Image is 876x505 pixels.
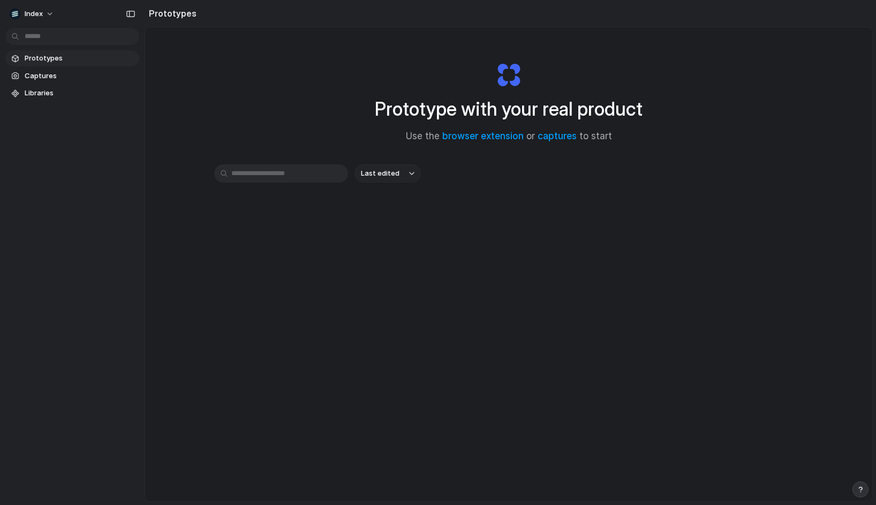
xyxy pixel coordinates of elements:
a: Prototypes [5,50,139,66]
span: Index [25,9,43,19]
a: Captures [5,68,139,84]
button: Last edited [354,164,421,183]
span: Libraries [25,88,135,99]
a: captures [538,131,577,141]
a: browser extension [442,131,524,141]
button: Index [5,5,59,22]
h1: Prototype with your real product [375,95,643,123]
span: Last edited [361,168,399,179]
span: Prototypes [25,53,135,64]
a: Libraries [5,85,139,101]
span: Captures [25,71,135,81]
span: Use the or to start [406,130,612,144]
h2: Prototypes [145,7,197,20]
